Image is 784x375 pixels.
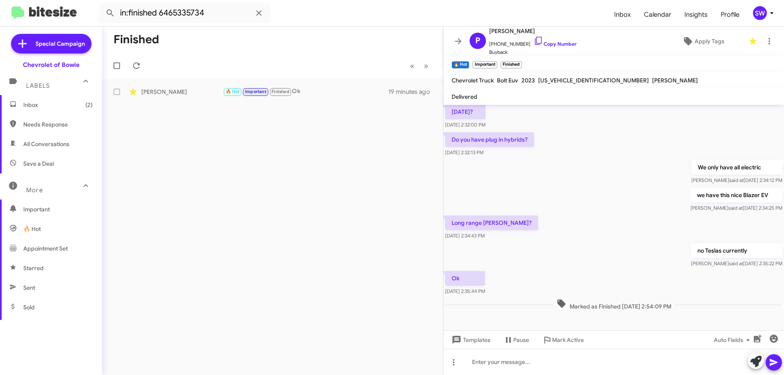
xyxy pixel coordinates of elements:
p: Ok [445,271,485,286]
span: Buyback [489,48,577,56]
p: Do you have plug in hybrids? [445,132,534,147]
a: Profile [714,3,746,27]
a: Special Campaign [11,34,91,53]
span: More [26,186,43,194]
span: [DATE] 2:32:00 PM [445,122,486,128]
p: Long range [PERSON_NAME]? [445,215,538,230]
h1: Finished [114,33,159,46]
span: Special Campaign [36,40,85,48]
a: Copy Number [534,41,577,47]
span: 2023 [521,77,535,84]
span: 🔥 Hot [226,89,240,94]
span: [DATE] 2:34:43 PM [445,233,485,239]
span: Delivered [452,93,477,100]
span: Finished [272,89,290,94]
button: Auto Fields [707,333,759,347]
span: Appointment Set [23,244,68,253]
span: [PHONE_NUMBER] [489,36,577,48]
span: P [475,34,480,47]
span: Mark Active [552,333,584,347]
button: Next [419,58,433,74]
span: [PERSON_NAME] [DATE] 2:35:22 PM [691,260,782,266]
span: said at [729,177,744,183]
span: » [424,61,428,71]
span: « [410,61,414,71]
span: [PERSON_NAME] [489,26,577,36]
p: no Teslas currently [691,243,782,258]
div: Chevrolet of Bowie [23,61,80,69]
span: Labels [26,82,50,89]
span: Marked as Finished [DATE] 2:54:09 PM [553,299,675,311]
span: [PERSON_NAME] [652,77,698,84]
p: We only have all electric [691,160,782,175]
button: Pause [497,333,536,347]
div: [PERSON_NAME] [141,88,223,96]
button: Mark Active [536,333,590,347]
span: Sent [23,284,35,292]
div: Ok [223,87,388,96]
span: (2) [85,101,93,109]
button: Previous [405,58,419,74]
small: Finished [501,61,522,69]
a: Inbox [608,3,637,27]
small: Important [472,61,497,69]
span: 🔥 Hot [23,225,41,233]
span: [US_VEHICLE_IDENTIFICATION_NUMBER] [538,77,649,84]
small: 🔥 Hot [452,61,469,69]
span: Starred [23,264,44,272]
span: [DATE] 2:32:13 PM [445,149,483,155]
span: Needs Response [23,120,93,129]
div: SW [753,6,767,20]
button: SW [746,6,775,20]
p: we have this nice Blazer EV [690,188,782,202]
span: [PERSON_NAME] [DATE] 2:34:12 PM [691,177,782,183]
a: Insights [678,3,714,27]
input: Search [99,3,270,23]
span: Inbox [23,101,93,109]
span: [PERSON_NAME] [DATE] 2:34:25 PM [690,205,782,211]
span: Auto Fields [714,333,753,347]
span: Important [245,89,266,94]
span: said at [729,260,743,266]
nav: Page navigation example [405,58,433,74]
span: [DATE] 2:35:44 PM [445,288,485,294]
span: All Conversations [23,140,69,148]
span: Bolt Euv [497,77,518,84]
span: Templates [450,333,490,347]
button: Templates [443,333,497,347]
button: Apply Tags [661,34,745,49]
span: said at [728,205,743,211]
span: Pause [513,333,529,347]
div: 19 minutes ago [388,88,437,96]
span: Save a Deal [23,160,54,168]
a: Calendar [637,3,678,27]
span: Apply Tags [695,34,724,49]
span: Sold [23,303,35,311]
span: Important [23,205,93,213]
p: [DATE]? [445,104,486,119]
span: Chevrolet Truck [452,77,494,84]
